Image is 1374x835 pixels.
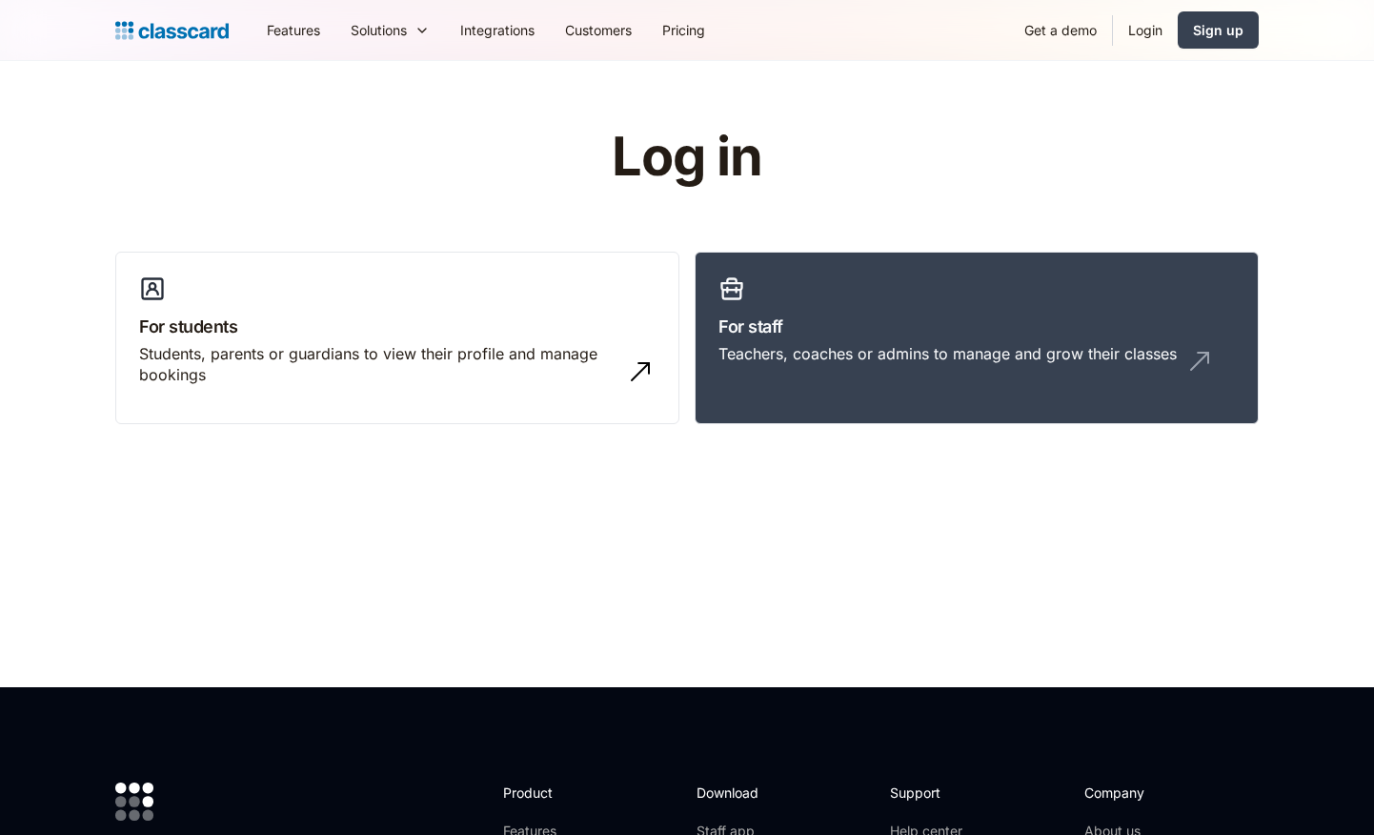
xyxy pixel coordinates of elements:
h1: Log in [385,128,990,187]
div: Students, parents or guardians to view their profile and manage bookings [139,343,617,386]
h2: Support [890,783,967,803]
div: Sign up [1193,20,1243,40]
h3: For staff [718,314,1235,339]
div: Solutions [351,20,407,40]
a: Sign up [1178,11,1259,49]
a: Pricing [647,9,720,51]
a: Login [1113,9,1178,51]
h2: Company [1084,783,1211,803]
a: Features [252,9,335,51]
a: Integrations [445,9,550,51]
h2: Product [503,783,605,803]
a: home [115,17,229,44]
div: Solutions [335,9,445,51]
a: Get a demo [1009,9,1112,51]
div: Teachers, coaches or admins to manage and grow their classes [718,343,1177,364]
a: For studentsStudents, parents or guardians to view their profile and manage bookings [115,252,679,425]
a: Customers [550,9,647,51]
h2: Download [697,783,775,803]
a: For staffTeachers, coaches or admins to manage and grow their classes [695,252,1259,425]
h3: For students [139,314,656,339]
